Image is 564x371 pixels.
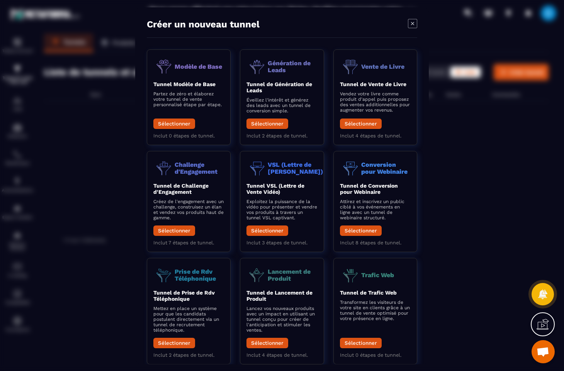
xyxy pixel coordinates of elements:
p: Challenge d'Engagement [175,161,224,174]
img: funnel-objective-icon [246,56,268,77]
b: Tunnel de Lancement de Produit [246,289,313,302]
b: Tunnel de Conversion pour Webinaire [340,182,398,195]
p: Vendez votre livre comme produit d'appel puis proposez des ventes additionnelles pour augmenter v... [340,91,411,112]
button: Sélectionner [246,337,288,348]
p: Partez de zéro et élaborez votre tunnel de vente personnalisé étape par étape. [153,91,224,107]
p: Vente de Livre [361,63,404,70]
b: Tunnel de Challenge d'Engagement [153,182,209,195]
img: funnel-objective-icon [340,264,361,285]
p: Inclut 0 étapes de tunnel. [153,132,224,138]
p: Attirez et inscrivez un public ciblé à vos événements en ligne avec un tunnel de webinaire struct... [340,198,411,220]
p: Inclut 2 étapes de tunnel. [246,132,317,138]
img: funnel-objective-icon [153,264,175,285]
b: Tunnel de Prise de Rdv Téléphonique [153,289,215,302]
img: funnel-objective-icon [246,264,268,285]
p: Lancement de Produit [268,268,317,281]
p: Trafic Web [361,271,394,278]
b: Tunnel de Vente de Livre [340,81,406,87]
img: funnel-objective-icon [340,56,361,77]
p: Inclut 8 étapes de tunnel. [340,239,411,245]
p: Inclut 4 étapes de tunnel. [246,352,317,357]
p: Inclut 7 étapes de tunnel. [153,239,224,245]
p: Inclut 2 étapes de tunnel. [153,352,224,357]
h4: Créer un nouveau tunnel [147,19,260,29]
p: Modèle de Base [175,63,222,70]
img: funnel-objective-icon [340,157,361,178]
button: Sélectionner [153,337,195,348]
p: VSL (Lettre de [PERSON_NAME]) [268,161,323,174]
button: Sélectionner [246,118,288,129]
p: Transformez les visiteurs de votre site en clients grâce à un tunnel de vente optimisé pour votre... [340,299,411,321]
p: Conversion pour Webinaire [361,161,411,174]
p: Éveillez l'intérêt et générez des leads avec un tunnel de conversion simple. [246,97,317,113]
button: Sélectionner [340,337,382,348]
p: Génération de Leads [268,59,317,73]
p: Inclut 0 étapes de tunnel. [340,352,411,357]
p: Mettez en place un système pour que les candidats postulent directement via un tunnel de recrutem... [153,305,224,332]
p: Inclut 4 étapes de tunnel. [340,132,411,138]
b: Tunnel Modèle de Base [153,81,216,87]
img: funnel-objective-icon [246,157,268,178]
b: Tunnel VSL (Lettre de Vente Vidéo) [246,182,304,195]
b: Tunnel de Trafic Web [340,289,397,295]
button: Sélectionner [246,225,288,235]
button: Sélectionner [340,118,382,129]
img: funnel-objective-icon [153,157,175,178]
p: Créez de l'engagement avec un challenge, construisez un élan et vendez vos produits haut de gamme. [153,198,224,220]
a: Ouvrir le chat [532,340,555,363]
b: Tunnel de Génération de Leads [246,81,312,93]
button: Sélectionner [153,118,195,129]
p: Lancez vos nouveaux produits avec un impact en utilisant un tunnel conçu pour créer de l'anticipa... [246,305,317,332]
button: Sélectionner [340,225,382,235]
button: Sélectionner [153,225,195,235]
p: Inclut 3 étapes de tunnel. [246,239,317,245]
p: Prise de Rdv Téléphonique [175,268,224,281]
p: Exploitez la puissance de la vidéo pour présenter et vendre vos produits à travers un tunnel VSL ... [246,198,317,220]
img: funnel-objective-icon [153,56,175,77]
